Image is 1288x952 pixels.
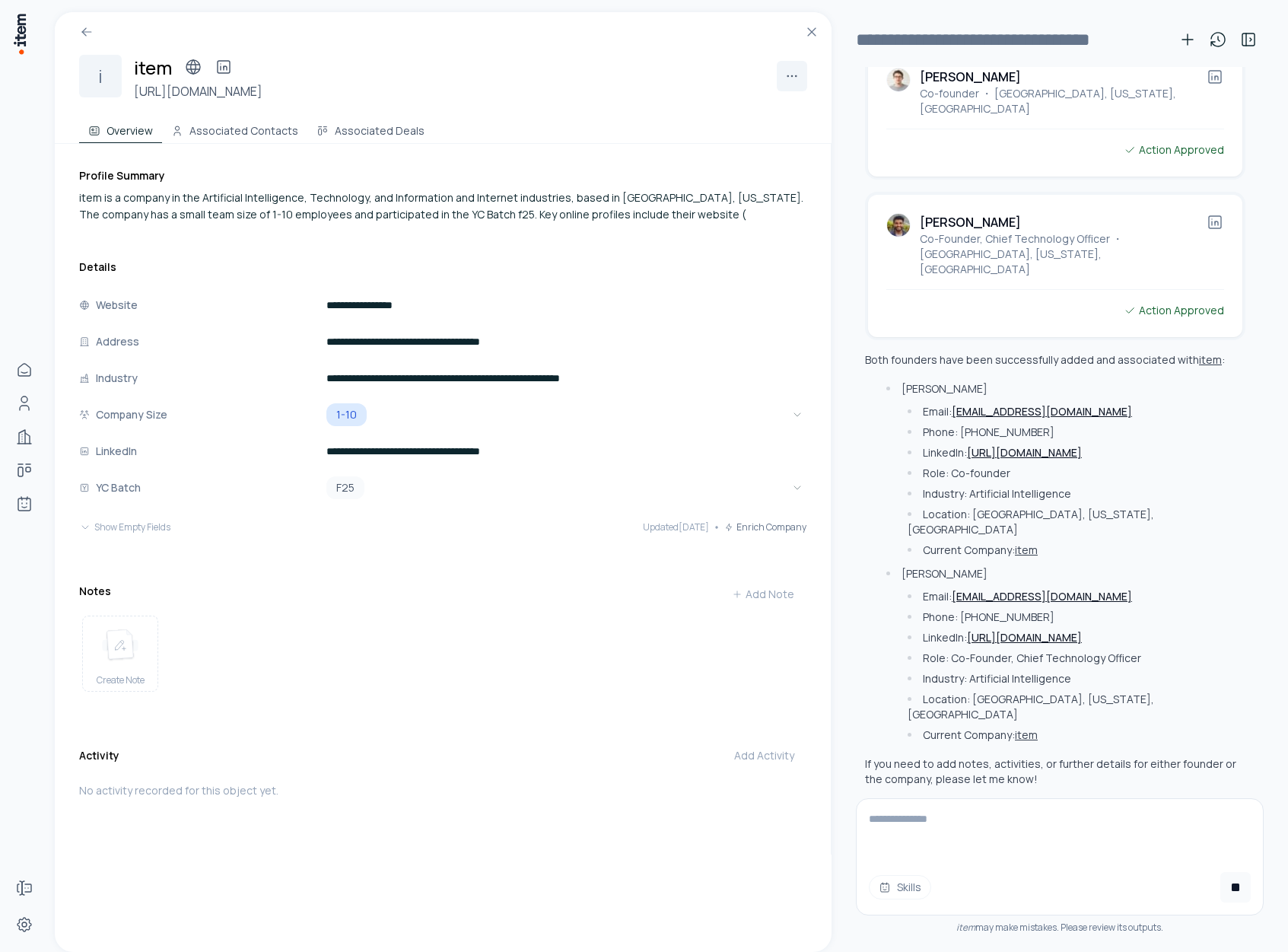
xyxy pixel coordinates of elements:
[79,189,806,223] div: item is a company in the Artificial Intelligence, Technology, and Information and Internet indust...
[9,909,40,940] a: Settings
[886,213,911,237] img: Akshay Guthal
[1124,302,1224,319] div: Action Approved
[79,512,170,543] button: Show Empty Fields
[9,388,40,419] a: Contacts
[79,584,111,599] h3: Notes
[904,610,1245,625] li: Phone: [PHONE_NUMBER]
[1015,728,1038,743] button: item
[9,489,40,519] a: Agents
[134,55,172,80] h2: item
[12,12,27,56] img: Item Brain Logo
[777,61,807,91] button: More actions
[9,455,40,486] a: deals
[79,55,122,97] div: i
[897,880,921,895] span: Skills
[732,587,794,602] div: Add Note
[865,756,1245,787] p: If you need to add notes, activities, or further details for either founder or the company, pleas...
[96,370,138,387] p: Industry
[134,82,262,100] h3: [URL][DOMAIN_NAME]
[904,486,1245,501] li: Industry: Artificial Intelligence
[952,589,1132,603] a: [EMAIL_ADDRESS][DOMAIN_NAME]
[1124,142,1224,158] div: Action Approved
[96,406,167,423] p: Company Size
[920,213,1021,231] h2: [PERSON_NAME]
[1199,352,1222,368] button: item
[1220,872,1251,903] button: Cancel
[1015,543,1038,558] button: item
[9,873,40,903] a: Forms
[952,404,1132,419] a: [EMAIL_ADDRESS][DOMAIN_NAME]
[904,466,1245,481] li: Role: Co-founder
[904,651,1245,666] li: Role: Co-Founder, Chief Technology Officer
[97,674,145,686] span: Create Note
[1233,24,1264,55] button: Toggle sidebar
[920,231,1206,277] p: Co-Founder, Chief Technology Officer ・ [GEOGRAPHIC_DATA], [US_STATE], [GEOGRAPHIC_DATA]
[904,543,1245,558] li: Current Company:
[904,630,1245,645] li: LinkedIn:
[96,479,141,496] p: YC Batch
[904,728,1245,743] li: Current Company:
[865,352,1225,367] p: Both founders have been successfully added and associated with :
[96,333,139,350] p: Address
[307,113,434,143] button: Associated Deals
[9,355,40,385] a: Home
[79,783,806,798] p: No activity recorded for this object yet.
[886,68,911,92] img: Andres Santanilla
[79,168,806,183] h3: Profile Summary
[724,512,806,543] button: Enrich Company
[722,740,806,771] button: Add Activity
[920,68,1021,86] h2: [PERSON_NAME]
[162,113,307,143] button: Associated Contacts
[643,521,709,533] span: Updated [DATE]
[904,425,1245,440] li: Phone: [PHONE_NUMBER]
[904,445,1245,460] li: LinkedIn:
[967,630,1082,645] a: [URL][DOMAIN_NAME]
[967,445,1082,460] a: [URL][DOMAIN_NAME]
[904,507,1245,537] li: Location: [GEOGRAPHIC_DATA], [US_STATE], [GEOGRAPHIC_DATA]
[79,113,162,143] button: Overview
[956,921,975,934] i: item
[1172,24,1203,55] button: New conversation
[902,566,987,581] p: [PERSON_NAME]
[902,381,987,396] p: [PERSON_NAME]
[856,922,1264,934] div: may make mistakes. Please review its outputs.
[9,422,40,452] a: Companies
[102,629,138,662] img: create note
[904,404,1245,419] li: Email:
[96,297,138,314] p: Website
[720,579,806,610] button: Add Note
[920,86,1206,116] p: Co-founder ・ [GEOGRAPHIC_DATA], [US_STATE], [GEOGRAPHIC_DATA]
[79,748,119,763] h3: Activity
[82,616,158,692] button: create noteCreate Note
[869,875,931,899] button: Skills
[96,443,137,460] p: LinkedIn
[1203,24,1233,55] button: View history
[904,692,1245,722] li: Location: [GEOGRAPHIC_DATA], [US_STATE], [GEOGRAPHIC_DATA]
[904,589,1245,604] li: Email:
[904,671,1245,686] li: Industry: Artificial Intelligence
[79,259,806,275] h3: Details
